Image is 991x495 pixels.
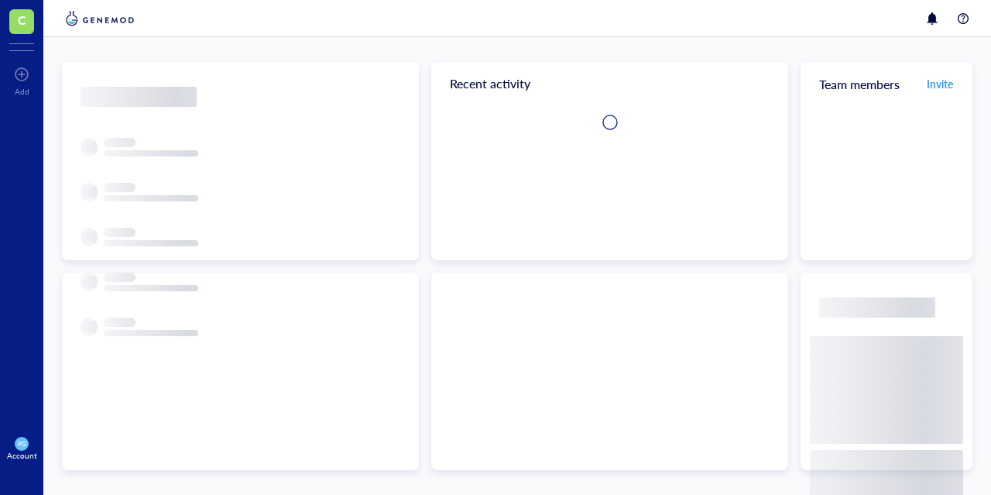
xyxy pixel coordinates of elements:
div: Account [7,451,37,460]
span: PG [18,440,26,447]
div: Team members [801,62,972,105]
div: Add [15,87,29,96]
div: Recent activity [431,62,788,105]
button: Invite [926,71,954,96]
img: genemod-logo [62,9,138,28]
span: Invite [927,76,953,91]
span: C [18,10,26,29]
